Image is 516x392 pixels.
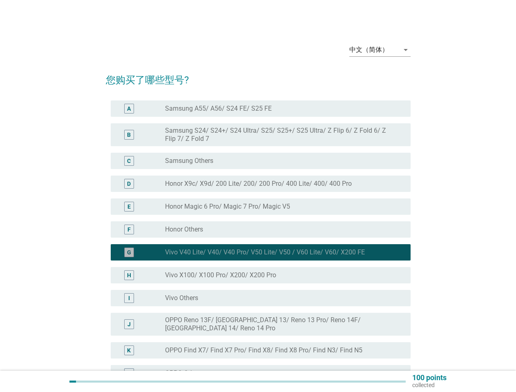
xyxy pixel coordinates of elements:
div: K [127,346,131,355]
label: Samsung Others [165,157,213,165]
p: collected [412,381,447,389]
label: Vivo V40 Lite/ V40/ V40 Pro/ V50 Lite/ V50 / V60 Lite/ V60/ X200 FE [165,248,365,256]
div: E [127,203,131,211]
div: D [127,180,131,188]
label: OPPO Others [165,369,203,377]
i: arrow_drop_down [401,45,411,55]
div: F [127,225,131,234]
label: Vivo X100/ X100 Pro/ X200/ X200 Pro [165,271,276,279]
label: Vivo Others [165,294,198,302]
label: OPPO Find X7/ Find X7 Pro/ Find X8/ Find X8 Pro/ Find N3/ Find N5 [165,346,362,354]
div: I [128,294,130,303]
div: C [127,157,131,165]
label: Samsung S24/ S24+/ S24 Ultra/ S25/ S25+/ S25 Ultra/ Z Flip 6/ Z Fold 6/ Z Flip 7/ Z Fold 7 [165,127,398,143]
div: G [127,248,131,257]
label: Honor Magic 6 Pro/ Magic 7 Pro/ Magic V5 [165,203,290,211]
h2: 您购买了哪些型号? [106,65,411,87]
p: 100 points [412,374,447,381]
label: Honor Others [165,225,203,234]
div: 中文（简体） [349,46,389,53]
div: J [127,320,131,329]
label: OPPO Reno 13F/ [GEOGRAPHIC_DATA] 13/ Reno 13 Pro/ Reno 14F/ [GEOGRAPHIC_DATA] 14/ Reno 14 Pro [165,316,398,332]
div: A [127,105,131,113]
label: Samsung A55/ A56/ S24 FE/ S25 FE [165,105,272,113]
div: H [127,271,131,280]
label: Honor X9c/ X9d/ 200 Lite/ 200/ 200 Pro/ 400 Lite/ 400/ 400 Pro [165,180,352,188]
div: B [127,131,131,139]
div: L [127,369,131,378]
